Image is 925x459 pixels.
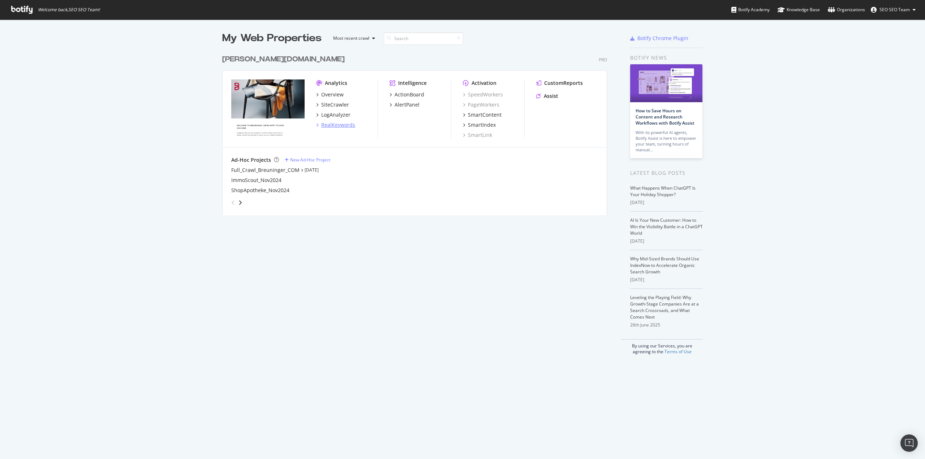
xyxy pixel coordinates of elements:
[325,79,347,87] div: Analytics
[222,31,322,46] div: My Web Properties
[630,322,703,328] div: 26th June 2025
[472,79,496,87] div: Activation
[828,6,865,13] div: Organizations
[630,169,703,177] div: Latest Blog Posts
[636,130,697,153] div: With its powerful AI agents, Botify Assist is here to empower your team, turning hours of manual…
[463,91,503,98] a: SpeedWorkers
[463,131,492,139] a: SmartLink
[865,4,921,16] button: SEO SEO Team
[637,35,688,42] div: Botify Chrome Plugin
[664,348,692,355] a: Terms of Use
[222,46,613,215] div: grid
[900,434,918,452] div: Open Intercom Messenger
[463,101,499,108] a: PageWorkers
[630,35,688,42] a: Botify Chrome Plugin
[390,101,420,108] a: AlertPanel
[463,111,502,118] a: SmartContent
[630,294,699,320] a: Leveling the Playing Field: Why Growth-Stage Companies Are at a Search Crossroads, and What Comes...
[630,54,703,62] div: Botify news
[38,7,100,13] span: Welcome back, SEO SEO Team !
[463,121,496,129] a: SmartIndex
[238,199,243,206] div: angle-right
[222,54,348,65] a: [PERSON_NAME][DOMAIN_NAME]
[231,177,281,184] a: ImmoScout_Nov2024
[630,238,703,244] div: [DATE]
[630,199,703,206] div: [DATE]
[321,111,350,118] div: LogAnalyzer
[621,339,703,355] div: By using our Services, you are agreeing to the
[316,91,344,98] a: Overview
[222,54,345,65] div: [PERSON_NAME][DOMAIN_NAME]
[468,111,502,118] div: SmartContent
[630,277,703,283] div: [DATE]
[327,33,378,44] button: Most recent crawl
[285,157,330,163] a: New Ad-Hoc Project
[321,101,349,108] div: SiteCrawler
[231,156,271,164] div: Ad-Hoc Projects
[321,121,355,129] div: RealKeywords
[544,92,558,100] div: Assist
[321,91,344,98] div: Overview
[384,32,463,45] input: Search
[231,79,305,138] img: breuninger.com
[599,57,607,63] div: Pro
[630,256,699,275] a: Why Mid-Sized Brands Should Use IndexNow to Accelerate Organic Search Growth
[305,167,319,173] a: [DATE]
[228,197,238,208] div: angle-left
[398,79,427,87] div: Intelligence
[636,108,694,126] a: How to Save Hours on Content and Research Workflows with Botify Assist
[778,6,820,13] div: Knowledge Base
[390,91,424,98] a: ActionBoard
[316,121,355,129] a: RealKeywords
[536,92,558,100] a: Assist
[333,36,369,40] div: Most recent crawl
[231,187,289,194] a: ShopApotheke_Nov2024
[316,111,350,118] a: LogAnalyzer
[395,101,420,108] div: AlertPanel
[395,91,424,98] div: ActionBoard
[536,79,583,87] a: CustomReports
[468,121,496,129] div: SmartIndex
[630,185,696,198] a: What Happens When ChatGPT Is Your Holiday Shopper?
[316,101,349,108] a: SiteCrawler
[879,7,910,13] span: SEO SEO Team
[290,157,330,163] div: New Ad-Hoc Project
[630,217,703,236] a: AI Is Your New Customer: How to Win the Visibility Battle in a ChatGPT World
[630,64,702,102] img: How to Save Hours on Content and Research Workflows with Botify Assist
[544,79,583,87] div: CustomReports
[231,166,300,174] a: Full_Crawl_Breuninger_COM
[731,6,770,13] div: Botify Academy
